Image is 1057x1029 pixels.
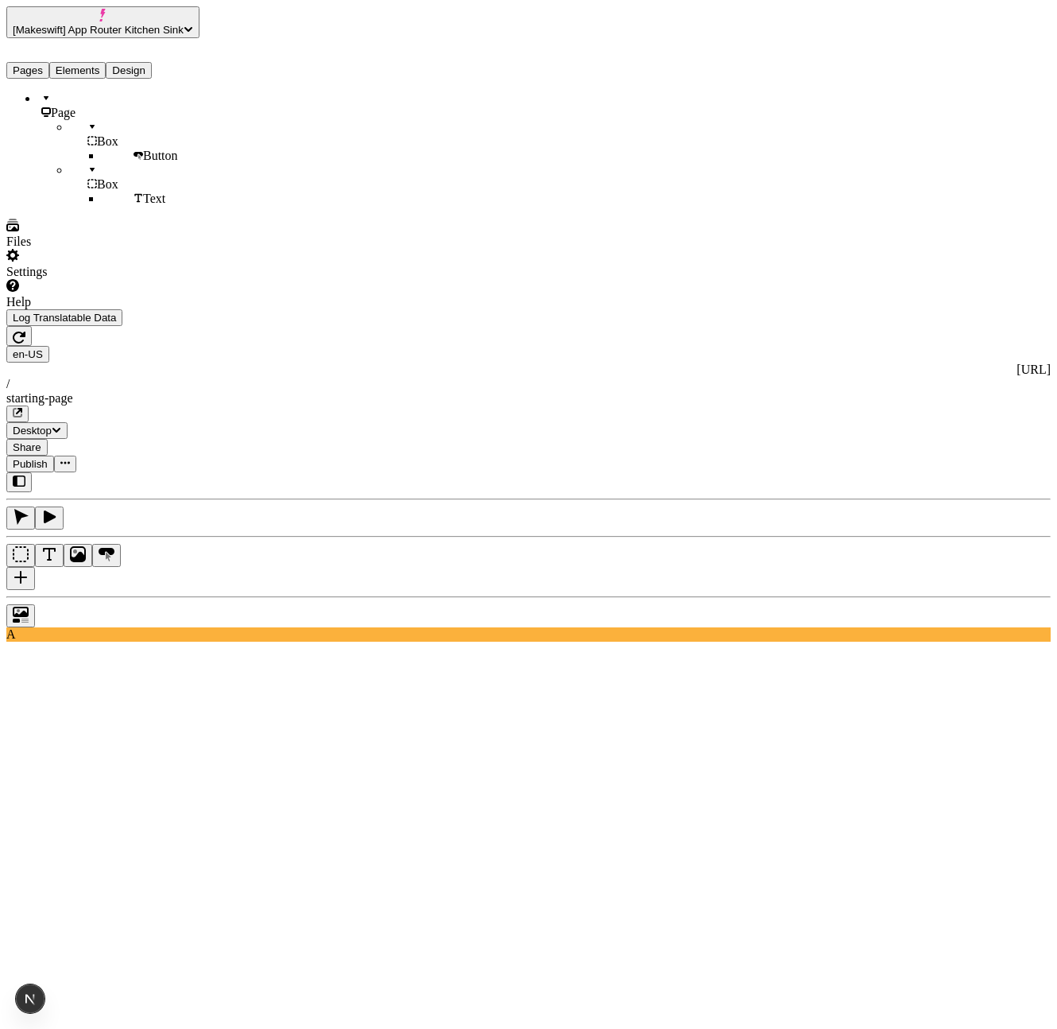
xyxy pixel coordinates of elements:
button: Design [106,62,152,79]
span: [Makeswift] App Router Kitchen Sink [13,24,184,36]
button: [Makeswift] App Router Kitchen Sink [6,6,199,38]
button: Open locale picker [6,346,49,363]
button: Image [64,544,92,567]
button: Button [92,544,121,567]
div: Settings [6,265,298,279]
div: / [6,377,1051,391]
button: Log Translatable Data [6,309,122,326]
span: Page [51,106,75,119]
div: starting-page [6,391,1051,406]
div: A [6,627,1051,642]
button: Desktop [6,422,68,439]
div: Help [6,295,298,309]
button: Share [6,439,48,456]
div: [URL] [6,363,1051,377]
span: Log Translatable Data [13,312,116,324]
button: Text [35,544,64,567]
span: Box [97,177,118,191]
span: Box [97,134,118,148]
button: Publish [6,456,54,472]
span: Share [13,441,41,453]
div: Files [6,235,298,249]
span: Publish [13,458,48,470]
button: Pages [6,62,49,79]
span: Desktop [13,425,52,437]
span: en-US [13,348,43,360]
button: Elements [49,62,106,79]
span: Text [143,192,165,205]
button: Box [6,544,35,567]
span: Button [143,149,178,162]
